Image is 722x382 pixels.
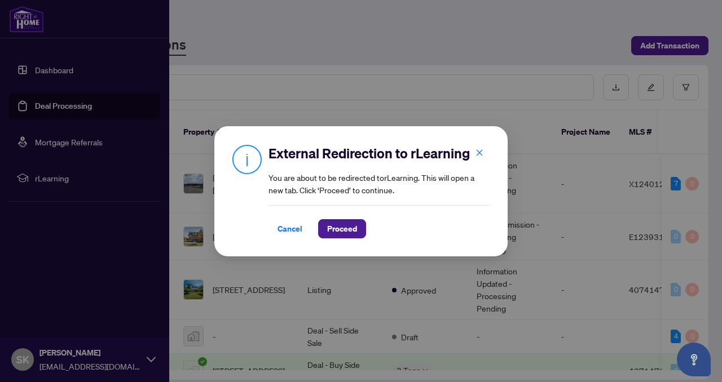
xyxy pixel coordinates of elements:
[232,144,262,174] img: Info Icon
[268,144,490,238] div: You are about to be redirected to rLearning . This will open a new tab. Click ‘Proceed’ to continue.
[278,220,302,238] span: Cancel
[476,148,483,156] span: close
[268,219,311,238] button: Cancel
[327,220,357,238] span: Proceed
[318,219,366,238] button: Proceed
[268,144,490,162] h2: External Redirection to rLearning
[677,343,711,376] button: Open asap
